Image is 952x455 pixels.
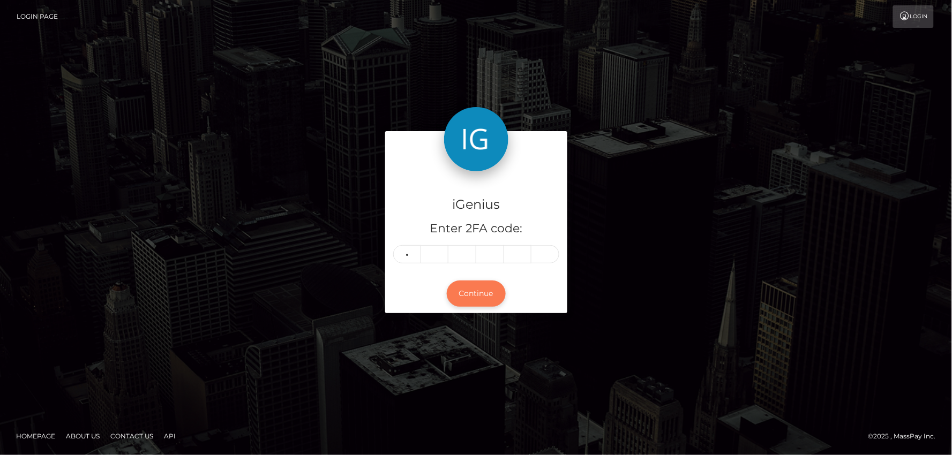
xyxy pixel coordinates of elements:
h4: iGenius [393,195,559,214]
a: Login [893,5,934,28]
a: Login Page [17,5,58,28]
h5: Enter 2FA code: [393,221,559,237]
a: Homepage [12,428,59,444]
button: Continue [447,280,506,307]
a: API [160,428,180,444]
div: © 2025 , MassPay Inc. [868,430,944,442]
img: iGenius [444,107,508,171]
a: Contact Us [106,428,158,444]
a: About Us [62,428,104,444]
